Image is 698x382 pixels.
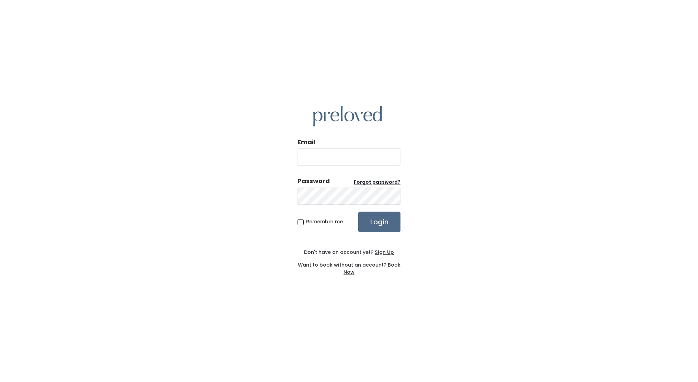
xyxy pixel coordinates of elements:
img: preloved logo [313,106,382,126]
u: Sign Up [375,249,394,256]
span: Remember me [306,218,343,225]
div: Don't have an account yet? [298,249,400,256]
a: Book Now [344,261,400,276]
u: Forgot password? [354,179,400,186]
input: Login [358,212,400,232]
a: Sign Up [373,249,394,256]
div: Password [298,177,330,186]
div: Want to book without an account? [298,256,400,276]
a: Forgot password? [354,179,400,186]
label: Email [298,138,315,147]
